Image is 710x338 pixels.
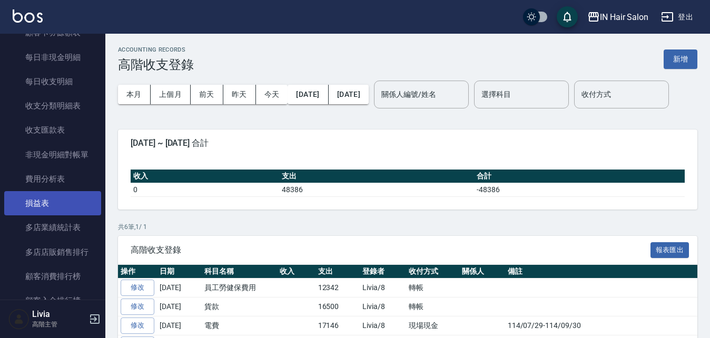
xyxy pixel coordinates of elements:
[8,309,29,330] img: Person
[4,143,101,167] a: 非現金明細對帳單
[360,316,406,335] td: Livia/8
[223,85,256,104] button: 昨天
[279,183,474,196] td: 48386
[202,316,277,335] td: 電費
[118,85,151,104] button: 本月
[315,279,360,297] td: 12342
[557,6,578,27] button: save
[4,45,101,69] a: 每日非現金明細
[157,316,202,335] td: [DATE]
[131,170,279,183] th: 收入
[131,245,650,255] span: 高階收支登錄
[13,9,43,23] img: Logo
[118,57,194,72] h3: 高階收支登錄
[459,265,505,279] th: 關係人
[329,85,369,104] button: [DATE]
[4,69,101,94] a: 每日收支明細
[4,94,101,118] a: 收支分類明細表
[151,85,191,104] button: 上個月
[277,265,315,279] th: 收入
[279,170,474,183] th: 支出
[131,138,685,148] span: [DATE] ~ [DATE] 合計
[118,46,194,53] h2: ACCOUNTING RECORDS
[191,85,223,104] button: 前天
[131,183,279,196] td: 0
[600,11,648,24] div: IN Hair Salon
[32,320,86,329] p: 高階主管
[650,242,689,259] button: 報表匯出
[650,244,689,254] a: 報表匯出
[121,280,154,296] a: 修改
[256,85,288,104] button: 今天
[315,265,360,279] th: 支出
[4,289,101,313] a: 顧客入金排行榜
[406,316,459,335] td: 現場現金
[32,309,86,320] h5: Livia
[474,170,685,183] th: 合計
[406,265,459,279] th: 收付方式
[474,183,685,196] td: -48386
[360,297,406,316] td: Livia/8
[4,264,101,289] a: 顧客消費排行榜
[118,265,157,279] th: 操作
[202,265,277,279] th: 科目名稱
[4,240,101,264] a: 多店店販銷售排行
[202,279,277,297] td: 員工勞健保費用
[360,279,406,297] td: Livia/8
[118,222,697,232] p: 共 6 筆, 1 / 1
[4,191,101,215] a: 損益表
[664,54,697,64] a: 新增
[202,297,277,316] td: 貨款
[157,265,202,279] th: 日期
[4,167,101,191] a: 費用分析表
[4,118,101,142] a: 收支匯款表
[360,265,406,279] th: 登錄者
[315,297,360,316] td: 16500
[121,299,154,315] a: 修改
[664,49,697,69] button: 新增
[157,279,202,297] td: [DATE]
[657,7,697,27] button: 登出
[315,316,360,335] td: 17146
[121,317,154,334] a: 修改
[406,279,459,297] td: 轉帳
[4,215,101,240] a: 多店業績統計表
[288,85,328,104] button: [DATE]
[406,297,459,316] td: 轉帳
[583,6,653,28] button: IN Hair Salon
[157,297,202,316] td: [DATE]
